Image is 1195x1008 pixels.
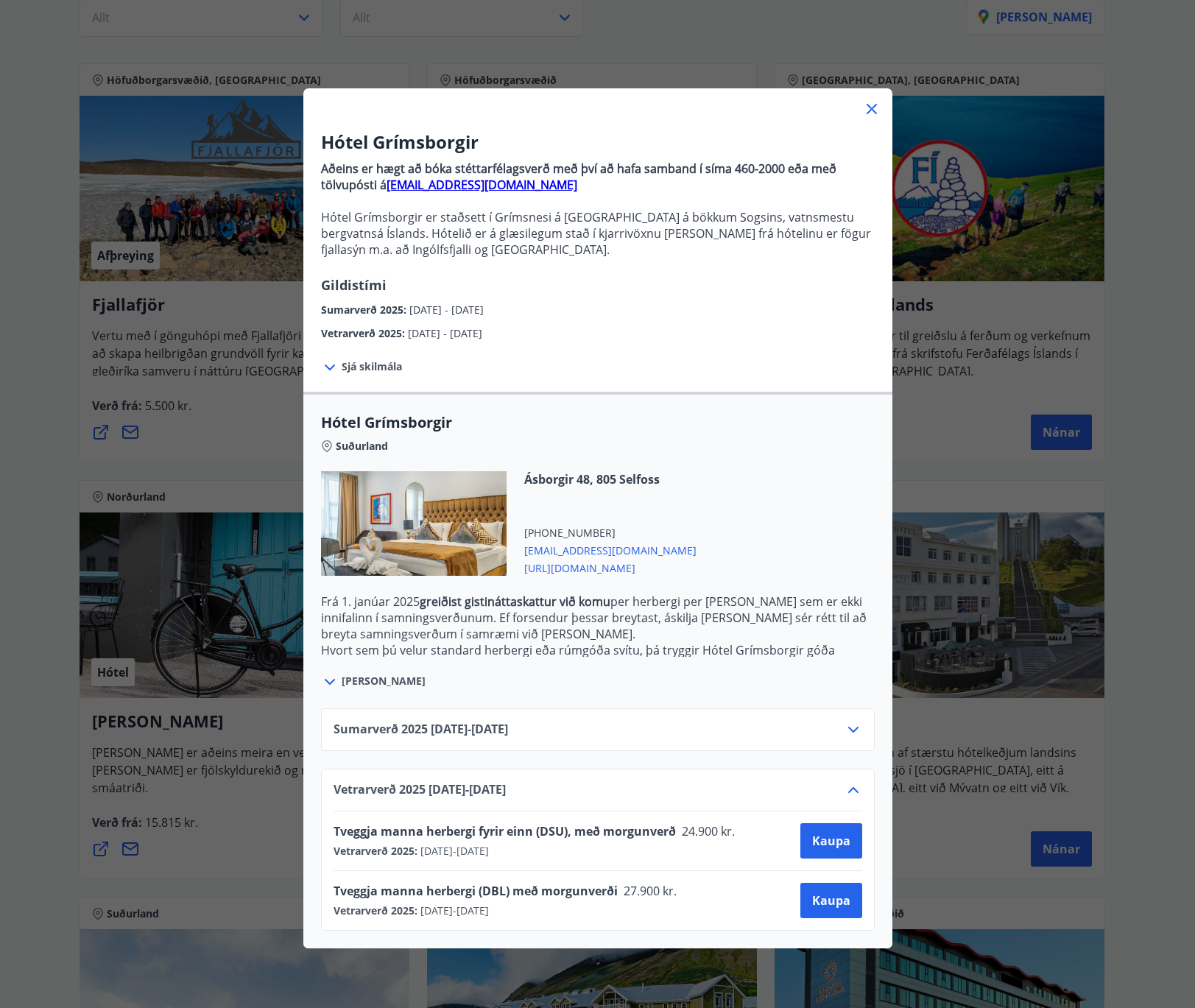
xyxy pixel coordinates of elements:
span: Sumarverð 2025 [DATE] - [DATE] [334,721,508,739]
p: Frá 1. janúar 2025 per herbergi per [PERSON_NAME] sem er ekki innifalinn í samningsverðunum. Ef f... [321,593,875,642]
span: Sumarverð 2025 : [321,303,409,317]
span: [DATE] - [DATE] [409,303,484,317]
span: [PHONE_NUMBER] [524,526,697,540]
span: Tveggja manna herbergi fyrir einn (DSU), með morgunverð [334,823,676,839]
span: 27.900 kr. [618,883,680,899]
button: Kaupa [800,823,862,859]
span: Kaupa [812,833,850,849]
span: 24.900 kr. [676,823,738,839]
strong: Aðeins er hægt að bóka stéttarfélagsverð með því að hafa samband í síma 460-2000 eða með tölvupós... [321,161,836,193]
span: [EMAIL_ADDRESS][DOMAIN_NAME] [524,540,697,558]
span: [DATE] - [DATE] [408,326,482,340]
p: Hvort sem þú velur standard herbergi eða rúmgóða svítu, þá tryggir Hótel Grímsborgir góða upplifu... [321,642,875,674]
span: Gildistími [321,276,387,294]
span: Sjá skilmála [342,359,402,374]
span: [PERSON_NAME] [342,674,426,688]
span: Ásborgir 48, 805 Selfoss [524,471,697,487]
span: Vetrarverð 2025 : [334,844,417,859]
span: Hótel Grímsborgir [321,412,875,433]
a: [EMAIL_ADDRESS][DOMAIN_NAME] [387,177,577,193]
p: Hótel Grímsborgir er staðsett í Grímsnesi á [GEOGRAPHIC_DATA] á bökkum Sogsins, vatnsmestu bergva... [321,209,875,258]
span: [URL][DOMAIN_NAME] [524,558,697,576]
h3: Hótel Grímsborgir [321,130,875,155]
span: Vetrarverð 2025 [DATE] - [DATE] [334,781,506,799]
span: Tveggja manna herbergi (DBL) með morgunverði [334,883,618,899]
span: Vetrarverð 2025 : [321,326,408,340]
span: Vetrarverð 2025 : [334,903,417,918]
strong: greiðist gistináttaskattur við komu [420,593,610,610]
button: Kaupa [800,883,862,918]
span: Kaupa [812,892,850,909]
span: [DATE] - [DATE] [417,903,489,918]
span: [DATE] - [DATE] [417,844,489,859]
span: Suðurland [336,439,388,454]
